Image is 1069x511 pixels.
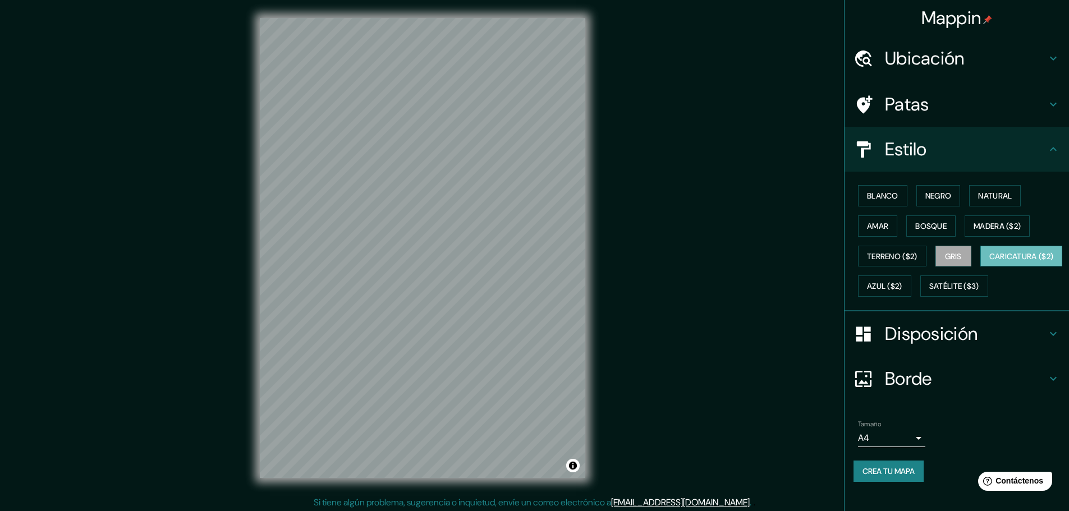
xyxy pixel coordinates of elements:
[753,496,755,508] font: .
[858,429,925,447] div: A4
[858,432,869,444] font: A4
[867,282,902,292] font: Azul ($2)
[858,215,897,237] button: Amar
[566,459,580,472] button: Activar o desactivar atribución
[929,282,979,292] font: Satélite ($3)
[845,311,1069,356] div: Disposición
[885,322,978,346] font: Disposición
[260,18,585,478] canvas: Mapa
[845,127,1069,172] div: Estilo
[867,251,917,261] font: Terreno ($2)
[885,93,929,116] font: Patas
[885,137,927,161] font: Estilo
[858,420,881,429] font: Tamaño
[314,496,611,508] font: Si tiene algún problema, sugerencia o inquietud, envíe un correo electrónico a
[858,246,926,267] button: Terreno ($2)
[885,47,965,70] font: Ubicación
[989,251,1054,261] font: Caricatura ($2)
[965,215,1030,237] button: Madera ($2)
[611,496,750,508] a: [EMAIL_ADDRESS][DOMAIN_NAME]
[867,191,898,201] font: Blanco
[969,185,1021,206] button: Natural
[867,221,888,231] font: Amar
[915,221,947,231] font: Bosque
[845,356,1069,401] div: Borde
[916,185,961,206] button: Negro
[906,215,956,237] button: Bosque
[858,185,907,206] button: Blanco
[978,191,1012,201] font: Natural
[854,461,924,482] button: Crea tu mapa
[845,82,1069,127] div: Patas
[845,36,1069,81] div: Ubicación
[980,246,1063,267] button: Caricatura ($2)
[935,246,971,267] button: Gris
[945,251,962,261] font: Gris
[925,191,952,201] font: Negro
[920,275,988,297] button: Satélite ($3)
[862,466,915,476] font: Crea tu mapa
[983,15,992,24] img: pin-icon.png
[969,467,1057,499] iframe: Lanzador de widgets de ayuda
[921,6,981,30] font: Mappin
[858,275,911,297] button: Azul ($2)
[974,221,1021,231] font: Madera ($2)
[750,496,751,508] font: .
[751,496,753,508] font: .
[885,367,932,390] font: Borde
